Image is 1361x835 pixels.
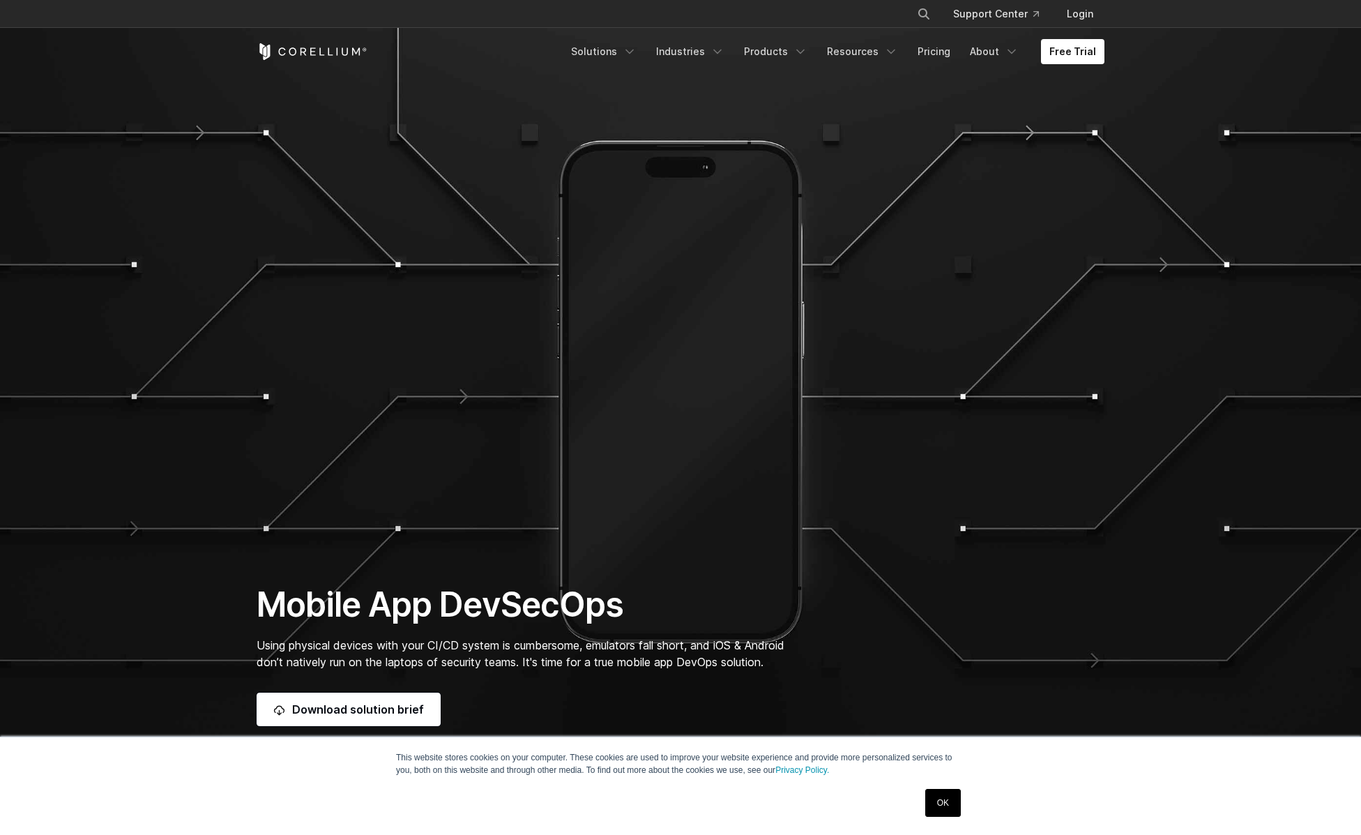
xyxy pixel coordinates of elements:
[257,693,441,726] a: Download solution brief
[648,39,733,64] a: Industries
[563,39,1104,64] div: Navigation Menu
[257,584,812,626] h1: Mobile App DevSecOps
[942,1,1050,27] a: Support Center
[819,39,906,64] a: Resources
[900,1,1104,27] div: Navigation Menu
[1056,1,1104,27] a: Login
[736,39,816,64] a: Products
[909,39,959,64] a: Pricing
[1041,39,1104,64] a: Free Trial
[961,39,1027,64] a: About
[563,39,645,64] a: Solutions
[925,789,961,817] a: OK
[257,43,367,60] a: Corellium Home
[775,765,829,775] a: Privacy Policy.
[257,638,784,669] span: Using physical devices with your CI/CD system is cumbersome, emulators fall short, and iOS & Andr...
[911,1,936,27] button: Search
[396,751,965,776] p: This website stores cookies on your computer. These cookies are used to improve your website expe...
